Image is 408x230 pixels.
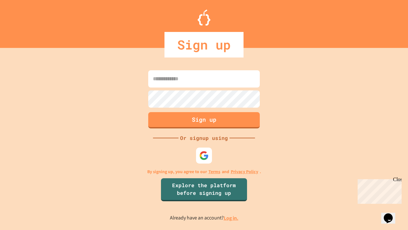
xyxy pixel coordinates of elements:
[147,168,261,175] p: By signing up, you agree to our and .
[355,177,402,204] iframe: chat widget
[224,215,238,221] a: Log in.
[161,178,247,201] a: Explore the platform before signing up
[164,32,244,57] div: Sign up
[3,3,44,41] div: Chat with us now!Close
[199,151,209,160] img: google-icon.svg
[170,214,238,222] p: Already have an account?
[148,112,260,128] button: Sign up
[208,168,220,175] a: Terms
[178,134,229,142] div: Or signup using
[381,204,402,224] iframe: chat widget
[198,10,210,26] img: Logo.svg
[231,168,258,175] a: Privacy Policy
